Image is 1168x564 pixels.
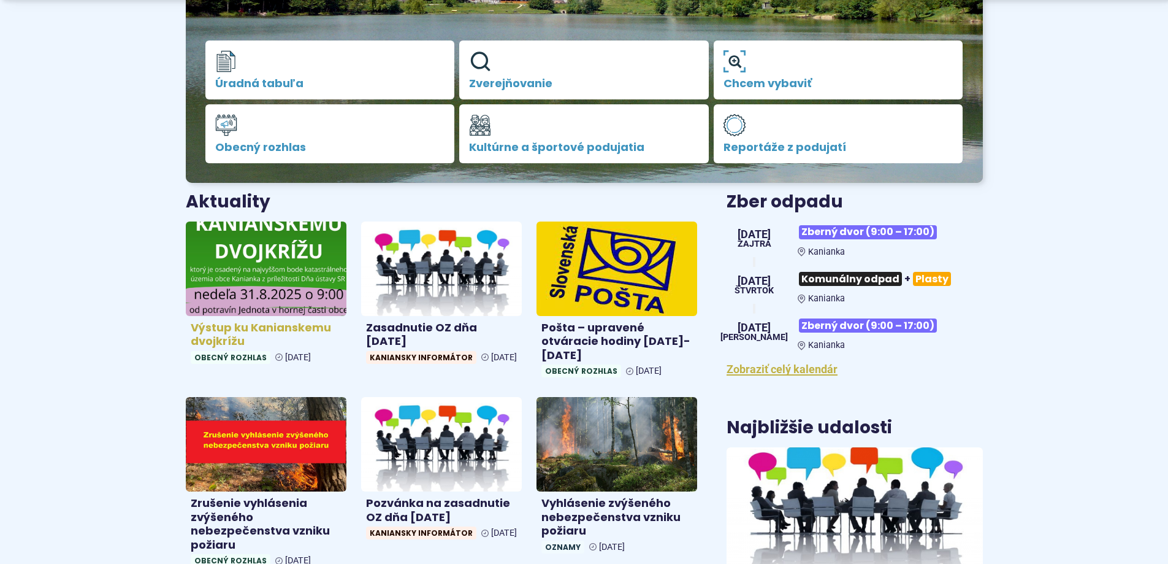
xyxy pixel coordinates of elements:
span: Kultúrne a športové podujatia [469,141,699,153]
h3: Zber odpadu [727,193,982,212]
a: Výstup ku Kanianskemu dvojkrížu Obecný rozhlas [DATE] [186,222,346,369]
span: [DATE] [491,528,517,538]
span: [DATE] [720,322,788,333]
span: Zverejňovanie [469,77,699,90]
span: Chcem vybaviť [723,77,953,90]
a: Chcem vybaviť [714,41,963,99]
h4: Vyhlásenie zvýšeného nebezpečenstva vzniku požiaru [541,496,692,538]
h3: + [798,267,982,291]
a: Kultúrne a športové podujatia [459,104,709,163]
span: Zberný dvor (9:00 – 17:00) [799,319,937,333]
span: [DATE] [738,229,771,240]
span: [DATE] [636,366,662,376]
a: Obecný rozhlas [205,104,455,163]
span: Komunálny odpad [799,272,902,286]
h3: Aktuality [186,193,270,212]
h4: Výstup ku Kanianskemu dvojkrížu [191,321,342,349]
a: Zverejňovanie [459,41,709,99]
span: Zberný dvor (9:00 – 17:00) [799,225,937,239]
a: Zberný dvor (9:00 – 17:00) Kanianka [DATE] Zajtra [727,220,982,257]
span: Úradná tabuľa [215,77,445,90]
h3: Najbližšie udalosti [727,419,892,438]
span: Kaniansky informátor [366,351,476,364]
span: [DATE] [491,352,517,363]
span: Zajtra [738,240,771,249]
span: [DATE] [599,542,625,552]
a: Komunálny odpad+Plasty Kanianka [DATE] štvrtok [727,267,982,304]
span: [DATE] [285,352,311,363]
a: Zobraziť celý kalendár [727,363,838,376]
h4: Pošta – upravené otváracie hodiny [DATE]-[DATE] [541,321,692,363]
span: [PERSON_NAME] [720,333,788,342]
span: [DATE] [735,276,774,287]
a: Vyhlásenie zvýšeného nebezpečenstva vzniku požiaru Oznamy [DATE] [536,397,697,558]
a: Pozvánka na zasadnutie OZ dňa [DATE] Kaniansky informátor [DATE] [361,397,522,544]
h4: Zrušenie vyhlásenia zvýšeného nebezpečenstva vzniku požiaru [191,496,342,552]
span: Obecný rozhlas [191,351,270,364]
span: Reportáže z podujatí [723,141,953,153]
a: Úradná tabuľa [205,41,455,99]
a: Zasadnutie OZ dňa [DATE] Kaniansky informátor [DATE] [361,222,522,369]
h4: Pozvánka na zasadnutie OZ dňa [DATE] [366,496,517,524]
span: Obecný rozhlas [541,365,621,377]
span: Kaniansky informátor [366,527,476,539]
span: Kanianka [808,340,845,350]
span: Oznamy [541,541,584,554]
span: Plasty [913,272,951,286]
h4: Zasadnutie OZ dňa [DATE] [366,321,517,349]
span: štvrtok [735,287,774,295]
a: Zberný dvor (9:00 – 17:00) Kanianka [DATE] [PERSON_NAME] [727,314,982,350]
a: Reportáže z podujatí [714,104,963,163]
span: Kanianka [808,247,845,257]
a: Pošta – upravené otváracie hodiny [DATE]-[DATE] Obecný rozhlas [DATE] [536,222,697,382]
span: Obecný rozhlas [215,141,445,153]
span: Kanianka [808,293,845,304]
